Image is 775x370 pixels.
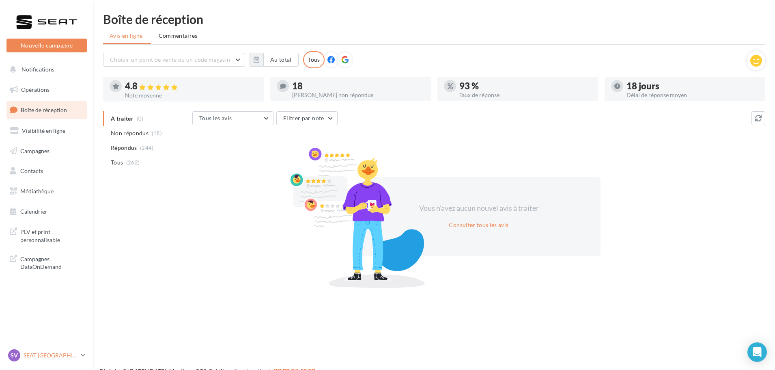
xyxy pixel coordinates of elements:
[276,111,338,125] button: Filtrer par note
[303,51,325,68] div: Tous
[409,203,549,214] div: Vous n'avez aucun nouvel avis à traiter
[11,351,18,359] span: SV
[125,82,257,91] div: 4.8
[6,348,87,363] a: SV SEAT [GEOGRAPHIC_DATA]
[626,82,759,91] div: 18 jours
[250,53,299,67] button: Au total
[20,253,84,271] span: Campagnes DataOnDemand
[21,106,67,113] span: Boîte de réception
[5,61,85,78] button: Notifications
[5,223,88,247] a: PLV et print personnalisable
[103,53,245,67] button: Choisir un point de vente ou un code magasin
[292,92,424,98] div: [PERSON_NAME] non répondus
[459,92,592,98] div: Taux de réponse
[20,226,84,244] span: PLV et print personnalisable
[459,82,592,91] div: 93 %
[5,122,88,139] a: Visibilité en ligne
[111,158,123,167] span: Tous
[111,144,137,152] span: Répondus
[5,250,88,274] a: Campagnes DataOnDemand
[20,167,43,174] span: Contacts
[22,127,65,134] span: Visibilité en ligne
[5,203,88,220] a: Calendrier
[446,220,512,230] button: Consulter tous les avis
[20,188,54,195] span: Médiathèque
[263,53,299,67] button: Au total
[292,82,424,91] div: 18
[22,66,54,73] span: Notifications
[5,101,88,119] a: Boîte de réception
[5,183,88,200] a: Médiathèque
[199,115,232,121] span: Tous les avis
[747,342,767,362] div: Open Intercom Messenger
[5,81,88,98] a: Opérations
[140,145,154,151] span: (244)
[110,56,230,63] span: Choisir un point de vente ou un code magasin
[103,13,765,25] div: Boîte de réception
[20,208,47,215] span: Calendrier
[20,147,50,154] span: Campagnes
[126,159,140,166] span: (262)
[111,129,149,137] span: Non répondus
[626,92,759,98] div: Délai de réponse moyen
[192,111,273,125] button: Tous les avis
[5,143,88,160] a: Campagnes
[6,39,87,52] button: Nouvelle campagne
[152,130,162,136] span: (18)
[125,93,257,98] div: Note moyenne
[24,351,77,359] p: SEAT [GEOGRAPHIC_DATA]
[21,86,50,93] span: Opérations
[5,162,88,180] a: Contacts
[159,32,198,39] span: Commentaires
